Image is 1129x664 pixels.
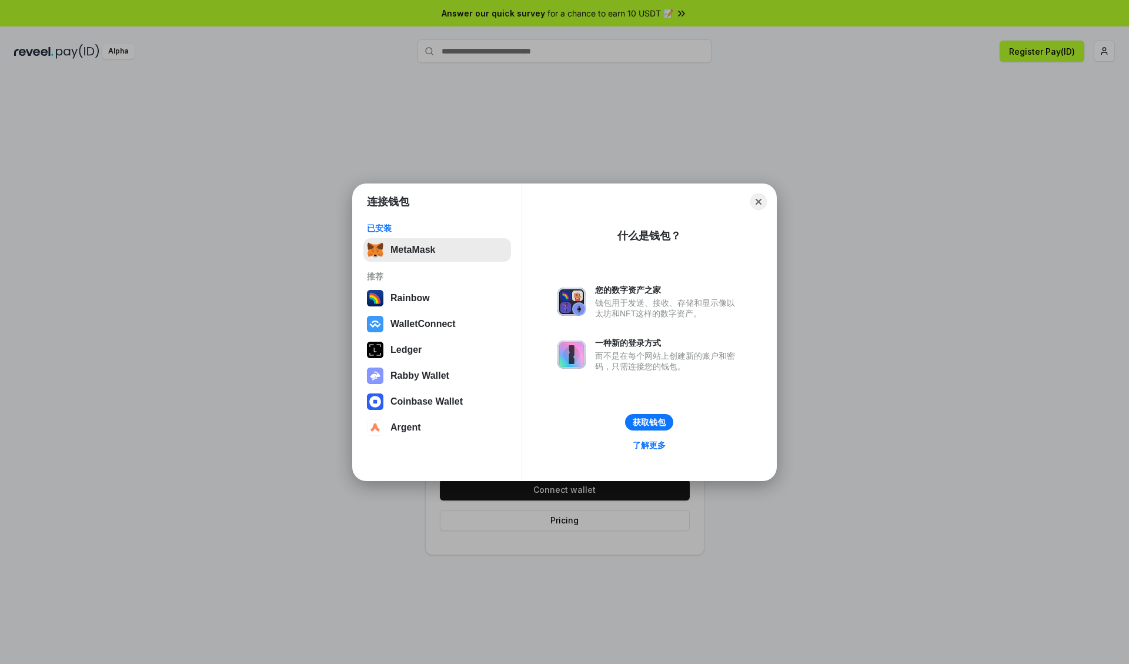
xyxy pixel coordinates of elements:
[367,342,383,358] img: svg+xml,%3Csvg%20xmlns%3D%22http%3A%2F%2Fwww.w3.org%2F2000%2Fsvg%22%20width%3D%2228%22%20height%3...
[367,290,383,306] img: svg+xml,%3Csvg%20width%3D%22120%22%20height%3D%22120%22%20viewBox%3D%220%200%20120%20120%22%20fil...
[367,271,507,282] div: 推荐
[633,440,666,451] div: 了解更多
[367,223,507,233] div: 已安装
[595,338,741,348] div: 一种新的登录方式
[363,416,511,439] button: Argent
[557,341,586,369] img: svg+xml,%3Csvg%20xmlns%3D%22http%3A%2F%2Fwww.w3.org%2F2000%2Fsvg%22%20fill%3D%22none%22%20viewBox...
[390,396,463,407] div: Coinbase Wallet
[363,286,511,310] button: Rainbow
[367,242,383,258] img: svg+xml,%3Csvg%20fill%3D%22none%22%20height%3D%2233%22%20viewBox%3D%220%200%2035%2033%22%20width%...
[390,345,422,355] div: Ledger
[617,229,681,243] div: 什么是钱包？
[390,319,456,329] div: WalletConnect
[363,390,511,413] button: Coinbase Wallet
[595,285,741,295] div: 您的数字资产之家
[626,438,673,453] a: 了解更多
[363,312,511,336] button: WalletConnect
[363,338,511,362] button: Ledger
[625,414,673,431] button: 获取钱包
[390,422,421,433] div: Argent
[367,195,409,209] h1: 连接钱包
[595,351,741,372] div: 而不是在每个网站上创建新的账户和密码，只需连接您的钱包。
[557,288,586,316] img: svg+xml,%3Csvg%20xmlns%3D%22http%3A%2F%2Fwww.w3.org%2F2000%2Fsvg%22%20fill%3D%22none%22%20viewBox...
[363,238,511,262] button: MetaMask
[367,393,383,410] img: svg+xml,%3Csvg%20width%3D%2228%22%20height%3D%2228%22%20viewBox%3D%220%200%2028%2028%22%20fill%3D...
[390,293,430,303] div: Rainbow
[750,193,767,210] button: Close
[633,417,666,428] div: 获取钱包
[363,364,511,388] button: Rabby Wallet
[595,298,741,319] div: 钱包用于发送、接收、存储和显示像以太坊和NFT这样的数字资产。
[367,368,383,384] img: svg+xml,%3Csvg%20xmlns%3D%22http%3A%2F%2Fwww.w3.org%2F2000%2Fsvg%22%20fill%3D%22none%22%20viewBox...
[390,371,449,381] div: Rabby Wallet
[367,316,383,332] img: svg+xml,%3Csvg%20width%3D%2228%22%20height%3D%2228%22%20viewBox%3D%220%200%2028%2028%22%20fill%3D...
[390,245,435,255] div: MetaMask
[367,419,383,436] img: svg+xml,%3Csvg%20width%3D%2228%22%20height%3D%2228%22%20viewBox%3D%220%200%2028%2028%22%20fill%3D...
